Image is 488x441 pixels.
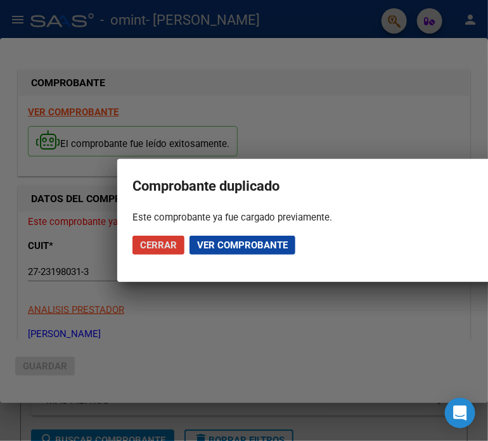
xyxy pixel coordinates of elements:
button: Ver comprobante [189,236,295,255]
button: Cerrar [132,236,184,255]
span: Cerrar [140,240,177,251]
span: Ver comprobante [197,240,288,251]
div: Open Intercom Messenger [445,398,475,428]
